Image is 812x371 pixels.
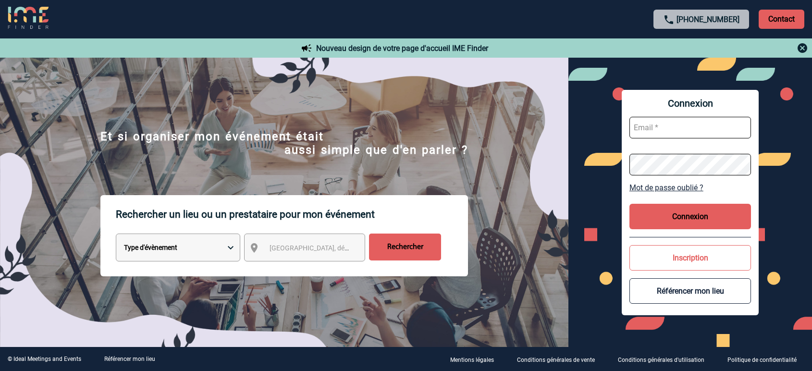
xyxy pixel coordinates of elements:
a: Référencer mon lieu [104,356,155,362]
a: [PHONE_NUMBER] [677,15,739,24]
a: Conditions générales d'utilisation [610,355,720,364]
div: © Ideal Meetings and Events [8,356,81,362]
p: Contact [759,10,804,29]
p: Conditions générales d'utilisation [618,357,704,363]
p: Rechercher un lieu ou un prestataire pour mon événement [116,195,468,234]
p: Conditions générales de vente [517,357,595,363]
button: Inscription [629,245,751,271]
button: Référencer mon lieu [629,278,751,304]
input: Email * [629,117,751,138]
span: [GEOGRAPHIC_DATA], département, région... [270,244,403,252]
p: Politique de confidentialité [727,357,797,363]
a: Mentions légales [443,355,509,364]
button: Connexion [629,204,751,229]
a: Conditions générales de vente [509,355,610,364]
a: Politique de confidentialité [720,355,812,364]
a: Mot de passe oublié ? [629,183,751,192]
img: call-24-px.png [663,14,675,25]
p: Mentions légales [450,357,494,363]
input: Rechercher [369,234,441,260]
span: Connexion [629,98,751,109]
